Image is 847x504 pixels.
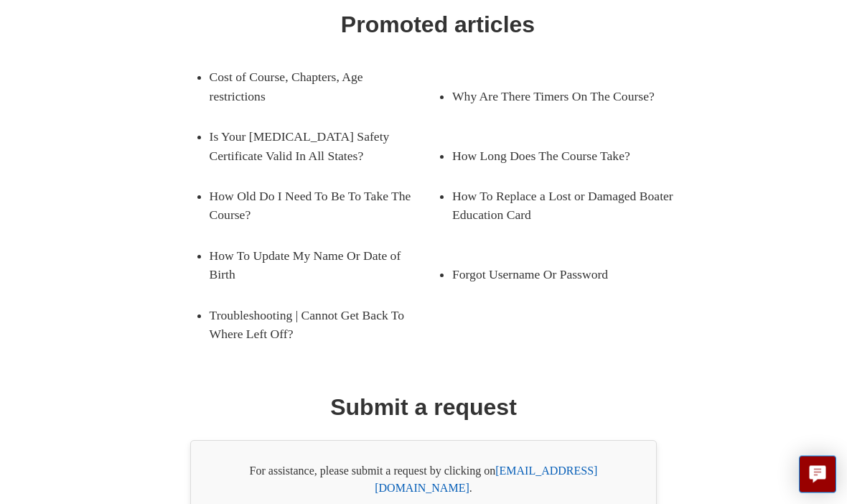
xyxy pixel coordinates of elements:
h1: Submit a request [330,391,517,425]
a: How To Replace a Lost or Damaged Boater Education Card [452,177,680,236]
a: Troubleshooting | Cannot Get Back To Where Left Off? [210,296,438,355]
a: [EMAIL_ADDRESS][DOMAIN_NAME] [375,465,597,495]
a: Forgot Username Or Password [452,255,659,295]
a: How To Update My Name Or Date of Birth [210,236,416,296]
a: Is Your [MEDICAL_DATA] Safety Certificate Valid In All States? [210,117,438,177]
a: How Old Do I Need To Be To Take The Course? [210,177,416,236]
h1: Promoted articles [341,8,535,42]
a: Why Are There Timers On The Course? [452,77,659,117]
a: How Long Does The Course Take? [452,136,659,177]
button: Live chat [799,456,836,493]
a: Cost of Course, Chapters, Age restrictions [210,57,416,117]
